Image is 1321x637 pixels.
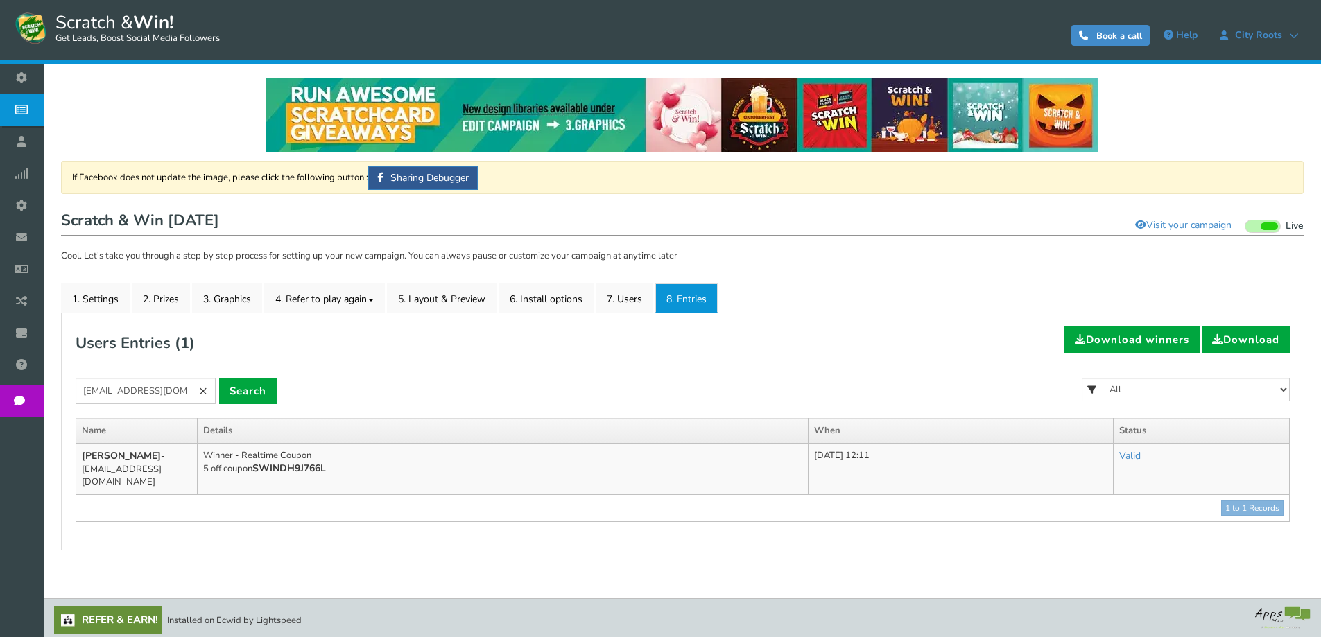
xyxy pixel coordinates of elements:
span: Scratch & [49,10,220,45]
iframe: LiveChat chat widget [1263,579,1321,637]
span: City Roots [1228,30,1289,41]
a: 2. Prizes [132,283,190,313]
input: Search by name or email [76,378,216,404]
a: Book a call [1071,25,1150,46]
img: festival-poster-2020.webp [266,78,1098,152]
a: 8. Entries [655,283,718,313]
a: Help [1157,24,1205,46]
a: Scratch &Win! Get Leads, Boost Social Media Followers [14,10,220,45]
a: 4. Refer to play again [264,283,385,313]
a: Valid [1119,449,1141,462]
a: Download [1202,326,1290,353]
span: Book a call [1096,30,1142,42]
span: 1 [180,333,189,354]
span: Installed on Ecwid by Lightspeed [167,614,302,627]
h1: Scratch & Win [DATE] [61,208,1304,236]
span: Help [1176,28,1198,42]
a: 5. Layout & Preview [387,283,497,313]
a: Refer & Earn! [54,606,162,634]
a: Sharing Debugger [368,166,478,190]
a: × [191,378,216,404]
a: 1. Settings [61,283,130,313]
img: Scratch and Win [14,10,49,45]
td: [DATE] 12:11 [808,443,1113,494]
a: 3. Graphics [192,283,262,313]
b: [PERSON_NAME] [82,449,161,462]
a: Download winners [1064,326,1200,353]
b: SWINDH9J766L [252,462,326,475]
small: Get Leads, Boost Social Media Followers [55,33,220,44]
a: Search [219,378,277,404]
img: bg_logo_foot.webp [1255,606,1311,629]
td: - [EMAIL_ADDRESS][DOMAIN_NAME] [76,443,198,494]
th: Name [76,419,198,444]
th: Details [198,419,809,444]
a: 6. Install options [499,283,594,313]
h2: Users Entries ( ) [76,326,195,360]
span: Live [1286,220,1304,233]
a: Visit your campaign [1126,213,1241,237]
th: Status [1113,419,1289,444]
td: Winner - Realtime Coupon 5 off coupon [198,443,809,494]
div: If Facebook does not update the image, please click the following button : [61,161,1304,194]
a: 7. Users [596,283,653,313]
p: Cool. Let's take you through a step by step process for setting up your new campaign. You can alw... [61,250,1304,263]
strong: Win! [133,10,173,35]
th: When [808,419,1113,444]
